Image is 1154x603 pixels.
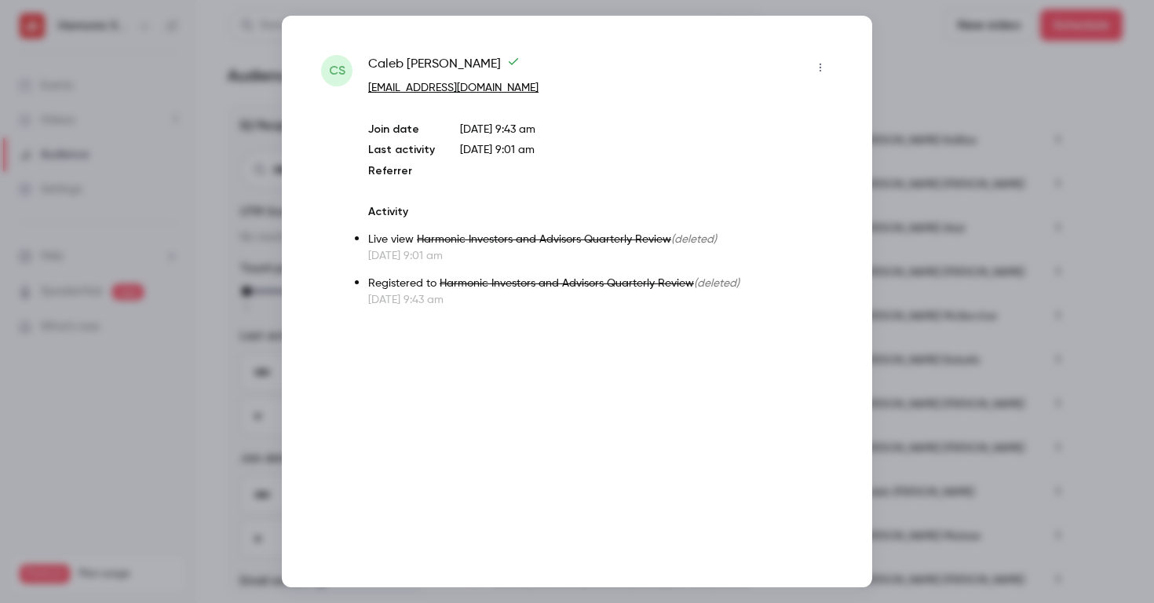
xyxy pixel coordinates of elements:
[368,142,435,159] p: Last activity
[368,55,520,80] span: Caleb [PERSON_NAME]
[417,234,671,245] span: Harmonic Investors and Advisors Quarterly Review
[460,122,833,137] p: [DATE] 9:43 am
[368,232,833,248] p: Live view
[460,144,535,155] span: [DATE] 9:01 am
[694,278,740,289] span: (deleted)
[368,122,435,137] p: Join date
[368,204,833,220] p: Activity
[368,163,435,179] p: Referrer
[671,234,717,245] span: (deleted)
[368,276,833,292] p: Registered to
[440,278,694,289] span: Harmonic Investors and Advisors Quarterly Review
[368,82,539,93] a: [EMAIL_ADDRESS][DOMAIN_NAME]
[368,248,833,264] p: [DATE] 9:01 am
[329,61,345,80] span: CS
[368,292,833,308] p: [DATE] 9:43 am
